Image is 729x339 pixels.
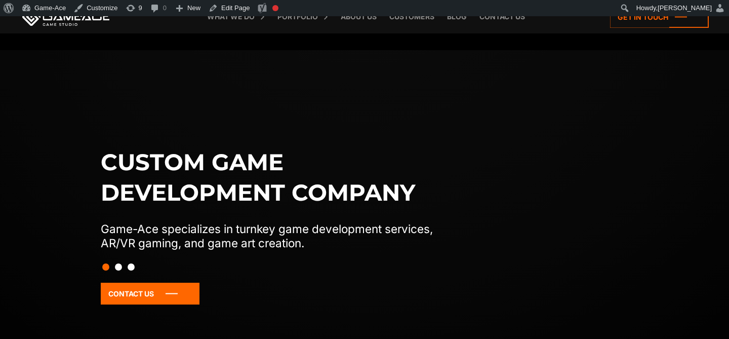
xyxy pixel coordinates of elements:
[128,258,135,276] button: Slide 3
[272,5,278,11] div: Focus keyphrase not set
[101,222,454,250] p: Game-Ace specializes in turnkey game development services, AR/VR gaming, and game art creation.
[115,258,122,276] button: Slide 2
[101,283,199,305] a: Contact Us
[101,147,454,208] h1: Custom game development company
[102,258,109,276] button: Slide 1
[658,4,712,12] span: [PERSON_NAME]
[610,6,709,28] a: Get in touch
